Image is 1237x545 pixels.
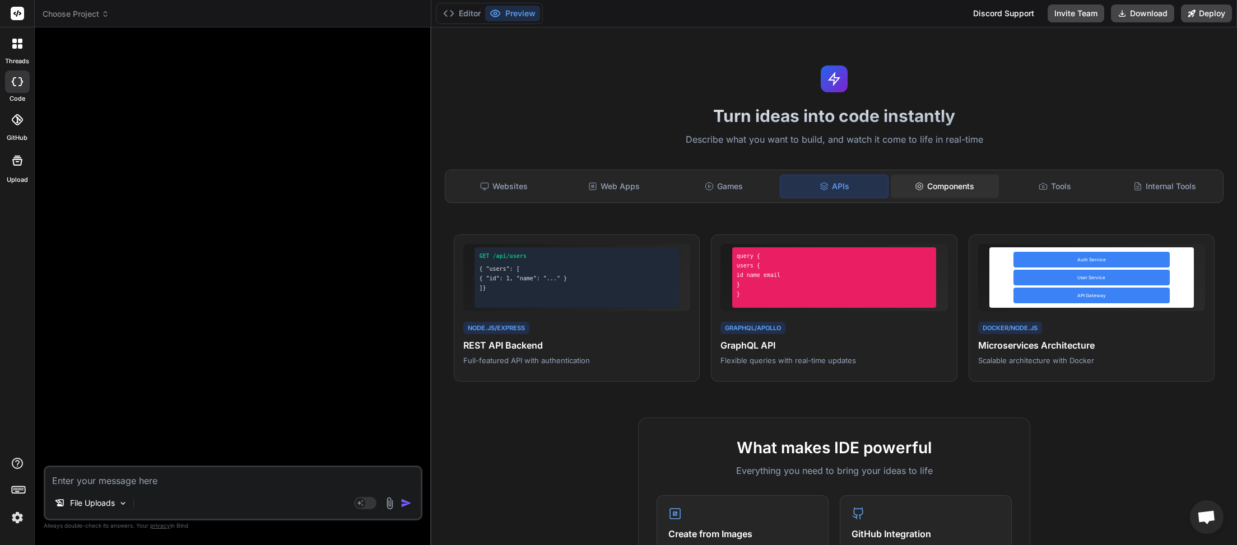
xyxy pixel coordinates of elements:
div: { "id": 1, "name": "..." } [479,274,675,283]
div: Internal Tools [1111,175,1219,198]
div: ]} [479,284,675,292]
span: privacy [150,522,170,529]
h4: Microservices Architecture [978,339,1205,352]
h4: GraphQL API [720,339,947,352]
div: Discord Support [966,4,1041,22]
p: Always double-check its answers. Your in Bind [44,520,422,531]
button: Editor [439,6,485,21]
h4: Create from Images [668,527,817,541]
div: Games [670,175,778,198]
button: Invite Team [1048,4,1104,22]
label: threads [5,57,29,66]
div: APIs [780,175,889,198]
div: Components [891,175,998,198]
img: icon [401,497,412,509]
p: Full-featured API with authentication [463,355,690,365]
label: GitHub [7,133,27,143]
p: Everything you need to bring your ideas to life [657,464,1012,477]
div: Open chat [1190,500,1224,534]
div: API Gateway [1013,288,1170,303]
button: Deploy [1181,4,1232,22]
div: Docker/Node.js [978,322,1042,335]
img: Pick Models [118,499,128,508]
div: User Service [1013,270,1170,285]
p: File Uploads [70,497,115,509]
div: { "users": [ [479,265,675,273]
p: Flexible queries with real-time updates [720,355,947,365]
img: attachment [383,497,396,510]
label: Upload [7,175,28,185]
div: query { [737,252,932,260]
div: Web Apps [560,175,667,198]
label: code [10,94,25,104]
h4: GitHub Integration [852,527,1000,541]
span: Choose Project [43,8,109,20]
div: } [737,290,932,298]
div: Tools [1001,175,1109,198]
div: } [737,280,932,289]
div: Websites [450,175,557,198]
p: Scalable architecture with Docker [978,355,1205,365]
h2: What makes IDE powerful [657,436,1012,459]
div: id name email [737,271,932,279]
div: users { [737,261,932,270]
p: Describe what you want to build, and watch it come to life in real-time [438,133,1230,147]
img: settings [8,508,27,527]
button: Preview [485,6,540,21]
h4: REST API Backend [463,339,690,352]
h1: Turn ideas into code instantly [438,106,1230,126]
div: Node.js/Express [463,322,529,335]
div: GET /api/users [479,252,675,260]
div: Auth Service [1013,252,1170,267]
div: GraphQL/Apollo [720,322,785,335]
button: Download [1111,4,1174,22]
